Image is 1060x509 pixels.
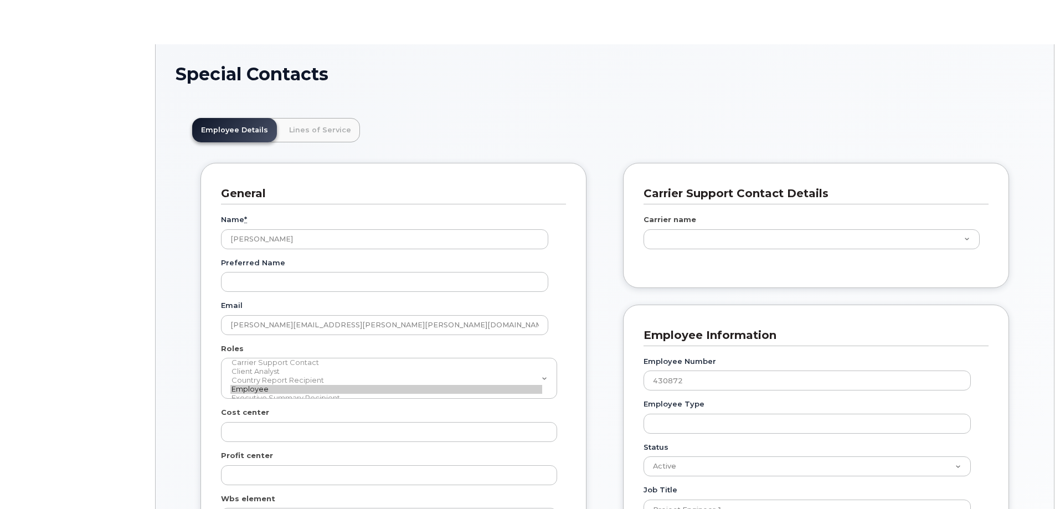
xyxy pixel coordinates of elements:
label: Cost center [221,407,269,418]
label: Wbs element [221,493,275,504]
label: Employee Number [644,356,716,367]
option: Country Report Recipient [230,376,542,385]
option: Executive Summary Recipient [230,394,542,403]
label: Preferred Name [221,258,285,268]
label: Carrier name [644,214,696,225]
h3: Employee Information [644,328,980,343]
abbr: required [244,215,247,224]
a: Lines of Service [280,118,360,142]
label: Employee Type [644,399,704,409]
option: Client Analyst [230,367,542,376]
option: Carrier Support Contact [230,358,542,367]
a: Employee Details [192,118,277,142]
label: Email [221,300,243,311]
label: Roles [221,343,244,354]
label: Job Title [644,485,677,495]
option: Employee [230,385,542,394]
h3: Carrier Support Contact Details [644,186,980,201]
label: Name [221,214,247,225]
h3: General [221,186,558,201]
h1: Special Contacts [176,64,1034,84]
label: Profit center [221,450,273,461]
label: Status [644,442,668,453]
